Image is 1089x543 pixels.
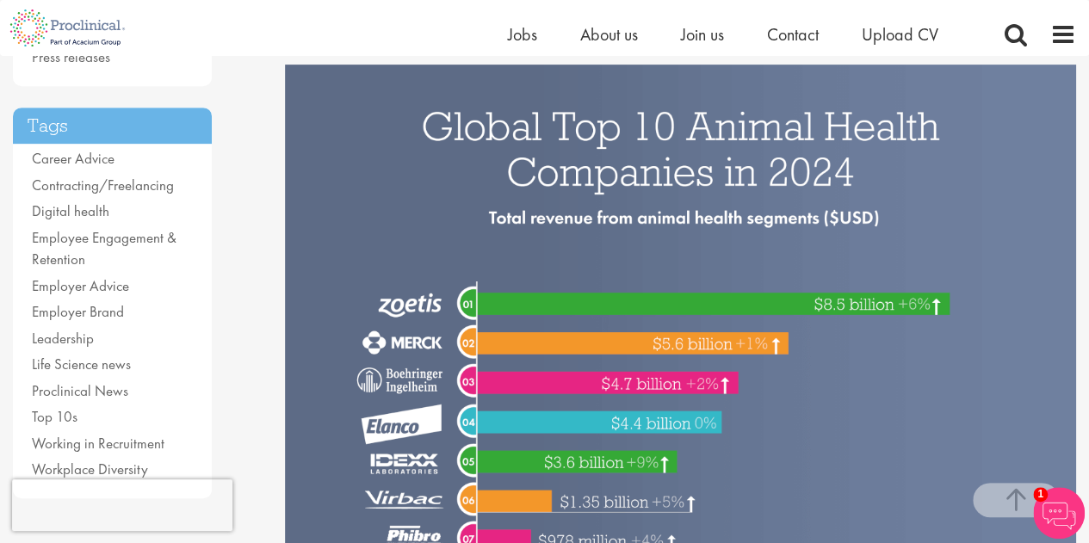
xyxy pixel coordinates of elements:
a: Top 10s [32,407,77,426]
iframe: reCAPTCHA [12,479,232,531]
img: Chatbot [1033,487,1085,539]
a: Digital health [32,201,109,220]
a: Press releases [32,47,110,66]
a: Working in Recruitment [32,434,164,453]
a: About us [580,23,638,46]
a: Contracting/Freelancing [32,176,174,194]
a: Employee Engagement & Retention [32,228,176,269]
a: Life Science news [32,355,131,373]
a: Workplace Diversity [32,460,148,478]
a: Employer Brand [32,302,124,321]
a: Upload CV [862,23,938,46]
a: Employer Advice [32,276,129,295]
span: 1 [1033,487,1048,502]
a: Contact [767,23,819,46]
a: Proclinical News [32,381,128,400]
a: Join us [681,23,724,46]
a: Leadership [32,329,94,348]
a: Career Advice [32,149,114,168]
a: Jobs [508,23,537,46]
h3: Tags [13,108,212,145]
